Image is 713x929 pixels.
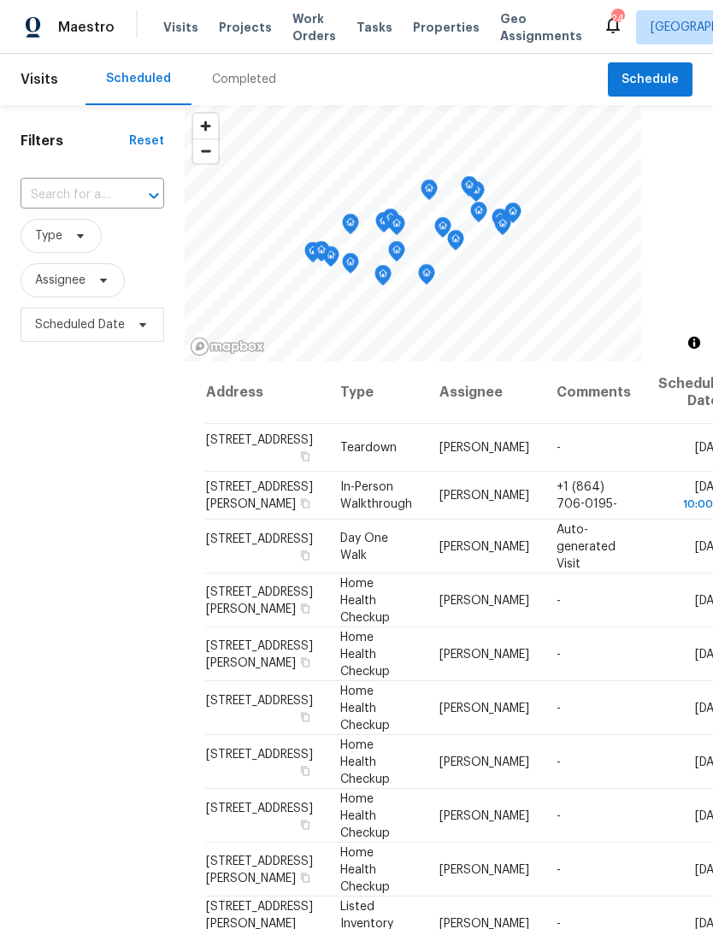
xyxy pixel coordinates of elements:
div: Map marker [342,253,359,279]
span: - [557,863,561,875]
span: Zoom out [193,139,218,163]
div: Map marker [388,215,405,241]
span: Geo Assignments [500,10,582,44]
a: Mapbox homepage [190,337,265,356]
span: Home Health Checkup [340,577,390,623]
th: Assignee [426,362,543,424]
span: - [557,442,561,454]
div: Map marker [342,214,359,240]
input: Search for an address... [21,182,116,209]
div: Map marker [388,241,405,268]
span: [PERSON_NAME] [439,702,529,714]
span: Visits [21,61,58,98]
button: Schedule [608,62,692,97]
div: Map marker [492,209,509,235]
canvas: Map [185,105,641,362]
div: Map marker [434,217,451,244]
div: 24 [611,10,623,27]
div: Completed [212,71,276,88]
span: Auto-generated Visit [557,523,616,569]
div: Map marker [447,230,464,256]
span: - [557,756,561,767]
span: [STREET_ADDRESS] [206,802,313,814]
span: Work Orders [292,10,336,44]
span: [PERSON_NAME] [439,594,529,606]
div: Map marker [418,264,435,291]
span: [PERSON_NAME] [439,490,529,502]
button: Copy Address [298,547,313,562]
span: Scheduled Date [35,316,125,333]
div: Map marker [382,209,399,235]
span: Home Health Checkup [340,792,390,838]
span: - [557,648,561,660]
th: Comments [543,362,645,424]
span: Schedule [622,69,679,91]
span: Properties [413,19,480,36]
span: Home Health Checkup [340,738,390,785]
span: In-Person Walkthrough [340,481,412,510]
span: [STREET_ADDRESS] [206,434,313,446]
span: [STREET_ADDRESS] [206,532,313,544]
span: [STREET_ADDRESS][PERSON_NAME] [206,855,313,884]
h1: Filters [21,132,129,150]
span: Home Health Checkup [340,846,390,892]
span: [PERSON_NAME] [439,756,529,767]
span: Maestro [58,19,115,36]
span: Type [35,227,62,244]
div: Reset [129,132,164,150]
button: Copy Address [298,600,313,615]
button: Copy Address [298,709,313,724]
span: Tasks [356,21,392,33]
span: [PERSON_NAME] [439,863,529,875]
button: Copy Address [298,816,313,832]
div: Map marker [461,176,478,203]
span: - [557,917,561,929]
span: Toggle attribution [689,333,699,352]
span: - [557,809,561,821]
span: [PERSON_NAME] [439,648,529,660]
span: Projects [219,19,272,36]
div: Map marker [322,246,339,273]
button: Copy Address [298,869,313,885]
button: Zoom out [193,138,218,163]
span: [PERSON_NAME] [439,442,529,454]
span: [STREET_ADDRESS] [206,694,313,706]
th: Type [327,362,426,424]
span: Day One Walk [340,532,388,561]
span: Home Health Checkup [340,631,390,677]
span: [PERSON_NAME] [439,917,529,929]
span: [STREET_ADDRESS] [206,748,313,760]
span: [STREET_ADDRESS][PERSON_NAME] [206,585,313,614]
button: Zoom in [193,114,218,138]
span: Visits [163,19,198,36]
span: [STREET_ADDRESS][PERSON_NAME] [206,639,313,668]
button: Copy Address [298,449,313,464]
div: Map marker [421,179,438,206]
span: - [557,594,561,606]
div: Map marker [374,265,392,291]
button: Copy Address [298,496,313,511]
button: Toggle attribution [684,332,704,353]
div: Map marker [313,241,330,268]
div: Scheduled [106,70,171,87]
span: Teardown [340,442,397,454]
th: Address [205,362,327,424]
button: Copy Address [298,762,313,778]
div: Map marker [504,203,521,229]
button: Copy Address [298,654,313,669]
span: - [557,702,561,714]
span: [PERSON_NAME] [439,809,529,821]
span: Assignee [35,272,85,289]
button: Open [142,184,166,208]
div: Map marker [470,202,487,228]
span: [STREET_ADDRESS][PERSON_NAME] [206,481,313,510]
span: +1 (864) 706-0195- [557,481,617,510]
div: Map marker [375,212,392,238]
div: Map marker [494,215,511,241]
div: Map marker [304,242,321,268]
span: [PERSON_NAME] [439,540,529,552]
span: Home Health Checkup [340,685,390,731]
